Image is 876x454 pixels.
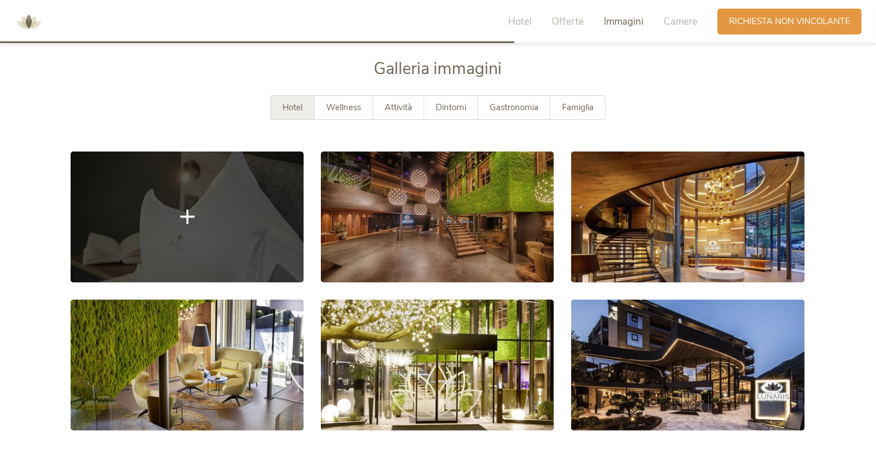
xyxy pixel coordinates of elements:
[326,102,361,113] span: Wellness
[552,15,584,28] span: Offerte
[11,5,46,39] img: AMONTI & LUNARIS Wellnessresort
[490,102,538,113] span: Gastronomia
[385,102,412,113] span: Attività
[664,15,697,28] span: Camere
[562,102,594,113] span: Famiglia
[11,17,46,25] a: AMONTI & LUNARIS Wellnessresort
[436,102,466,113] span: Dintorni
[604,15,644,28] span: Immagini
[374,57,502,80] span: Galleria immagini
[282,102,303,113] span: Hotel
[508,15,532,28] span: Hotel
[729,15,850,28] span: Richiesta non vincolante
